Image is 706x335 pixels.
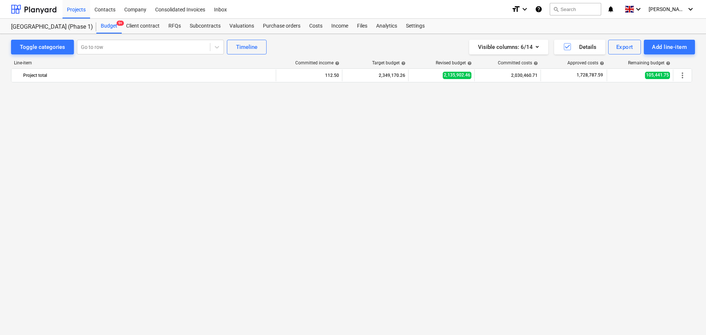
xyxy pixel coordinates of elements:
[96,19,122,33] a: Budget9+
[353,19,372,33] a: Files
[185,19,225,33] a: Subcontracts
[436,60,472,65] div: Revised budget
[644,40,695,54] button: Add line-item
[616,42,633,52] div: Export
[678,71,687,80] span: More actions
[652,42,687,52] div: Add line-item
[11,40,74,54] button: Toggle categories
[372,60,406,65] div: Target budget
[535,5,542,14] i: Knowledge base
[164,19,185,33] a: RFQs
[327,19,353,33] a: Income
[634,5,643,14] i: keyboard_arrow_down
[96,19,122,33] div: Budget
[227,40,267,54] button: Timeline
[554,40,605,54] button: Details
[305,19,327,33] a: Costs
[236,42,257,52] div: Timeline
[576,72,604,78] span: 1,728,787.59
[520,5,529,14] i: keyboard_arrow_down
[334,61,339,65] span: help
[225,19,258,33] a: Valuations
[664,61,670,65] span: help
[598,61,604,65] span: help
[567,60,604,65] div: Approved costs
[511,5,520,14] i: format_size
[607,5,614,14] i: notifications
[345,70,405,81] div: 2,349,170.26
[11,23,88,31] div: [GEOGRAPHIC_DATA] (Phase 1)
[550,3,601,15] button: Search
[23,70,273,81] div: Project total
[258,19,305,33] a: Purchase orders
[117,21,124,26] span: 9+
[478,42,539,52] div: Visible columns : 6/14
[466,61,472,65] span: help
[686,5,695,14] i: keyboard_arrow_down
[372,19,402,33] a: Analytics
[20,42,65,52] div: Toggle categories
[122,19,164,33] a: Client contract
[649,6,685,12] span: [PERSON_NAME]
[11,60,277,65] div: Line-item
[478,70,538,81] div: 2,030,460.71
[295,60,339,65] div: Committed income
[532,61,538,65] span: help
[669,300,706,335] iframe: Chat Widget
[279,70,339,81] div: 112.50
[400,61,406,65] span: help
[608,40,641,54] button: Export
[443,72,471,79] span: 2,135,902.46
[498,60,538,65] div: Committed costs
[402,19,429,33] a: Settings
[645,72,670,79] span: 105,441.75
[553,6,559,12] span: search
[628,60,670,65] div: Remaining budget
[469,40,548,54] button: Visible columns:6/14
[563,42,596,52] div: Details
